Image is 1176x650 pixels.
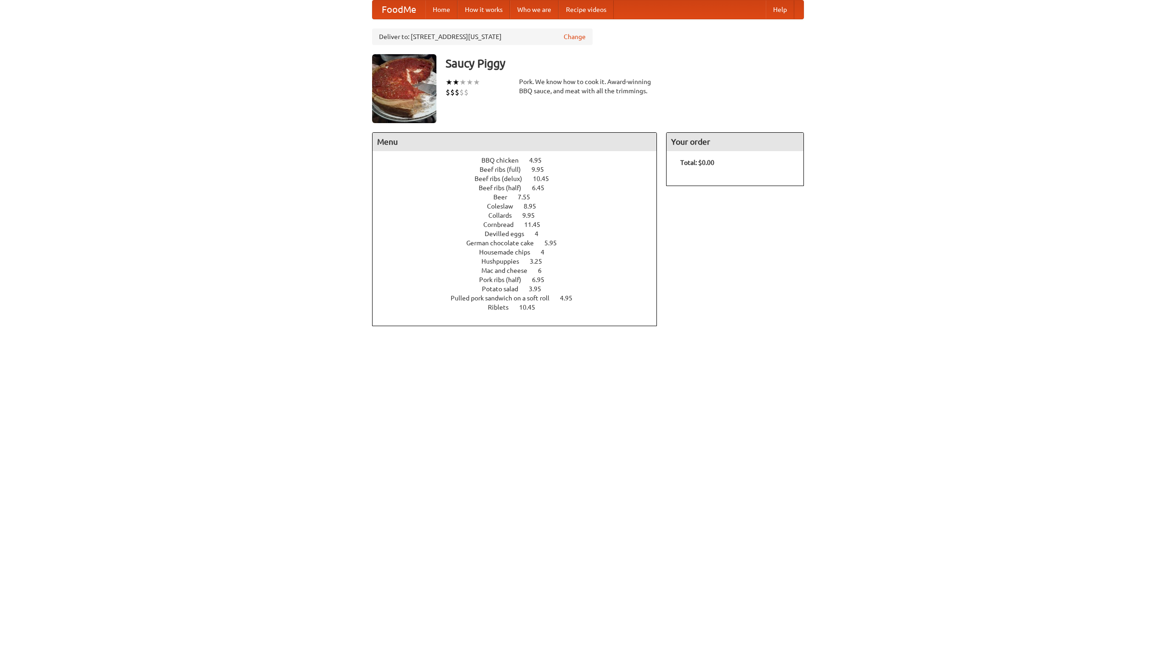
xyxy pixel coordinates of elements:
span: Mac and cheese [481,267,537,274]
span: Potato salad [482,285,527,293]
a: Pork ribs (half) 6.95 [479,276,561,283]
div: Deliver to: [STREET_ADDRESS][US_STATE] [372,28,593,45]
span: 10.45 [519,304,544,311]
span: Collards [488,212,521,219]
span: 9.95 [522,212,544,219]
span: 3.25 [530,258,551,265]
span: Beef ribs (delux) [475,175,531,182]
a: How it works [458,0,510,19]
h4: Menu [373,133,656,151]
a: BBQ chicken 4.95 [481,157,559,164]
img: angular.jpg [372,54,436,123]
li: ★ [459,77,466,87]
a: Home [425,0,458,19]
a: Potato salad 3.95 [482,285,558,293]
li: $ [464,87,469,97]
span: 4.95 [560,294,582,302]
span: Riblets [488,304,518,311]
li: $ [450,87,455,97]
li: ★ [473,77,480,87]
a: Beer 7.55 [493,193,547,201]
span: 10.45 [533,175,558,182]
span: 6 [538,267,551,274]
a: Devilled eggs 4 [485,230,555,237]
a: Collards 9.95 [488,212,552,219]
span: Pork ribs (half) [479,276,531,283]
a: Beef ribs (half) 6.45 [479,184,561,192]
a: FoodMe [373,0,425,19]
a: Riblets 10.45 [488,304,552,311]
a: Coleslaw 8.95 [487,203,553,210]
a: Pulled pork sandwich on a soft roll 4.95 [451,294,589,302]
span: Hushpuppies [481,258,528,265]
a: Change [564,32,586,41]
span: Devilled eggs [485,230,533,237]
span: Housemade chips [479,249,539,256]
b: Total: $0.00 [680,159,714,166]
span: Beef ribs (full) [480,166,530,173]
span: 3.95 [529,285,550,293]
span: Pulled pork sandwich on a soft roll [451,294,559,302]
h3: Saucy Piggy [446,54,804,73]
a: Mac and cheese 6 [481,267,559,274]
a: German chocolate cake 5.95 [466,239,574,247]
span: Beer [493,193,516,201]
span: 4 [541,249,554,256]
a: Hushpuppies 3.25 [481,258,559,265]
span: Beef ribs (half) [479,184,531,192]
span: 11.45 [524,221,549,228]
span: 7.55 [518,193,539,201]
li: ★ [446,77,452,87]
span: Coleslaw [487,203,522,210]
a: Beef ribs (full) 9.95 [480,166,561,173]
a: Who we are [510,0,559,19]
span: 9.95 [531,166,553,173]
div: Pork. We know how to cook it. Award-winning BBQ sauce, and meat with all the trimmings. [519,77,657,96]
a: Beef ribs (delux) 10.45 [475,175,566,182]
a: Recipe videos [559,0,614,19]
span: Cornbread [483,221,523,228]
span: BBQ chicken [481,157,528,164]
li: ★ [466,77,473,87]
a: Help [766,0,794,19]
h4: Your order [667,133,803,151]
span: German chocolate cake [466,239,543,247]
span: 5.95 [544,239,566,247]
li: $ [446,87,450,97]
span: 6.45 [532,184,554,192]
span: 6.95 [532,276,554,283]
li: $ [455,87,459,97]
span: 4.95 [529,157,551,164]
li: ★ [452,77,459,87]
li: $ [459,87,464,97]
span: 8.95 [524,203,545,210]
a: Housemade chips 4 [479,249,561,256]
a: Cornbread 11.45 [483,221,557,228]
span: 4 [535,230,548,237]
